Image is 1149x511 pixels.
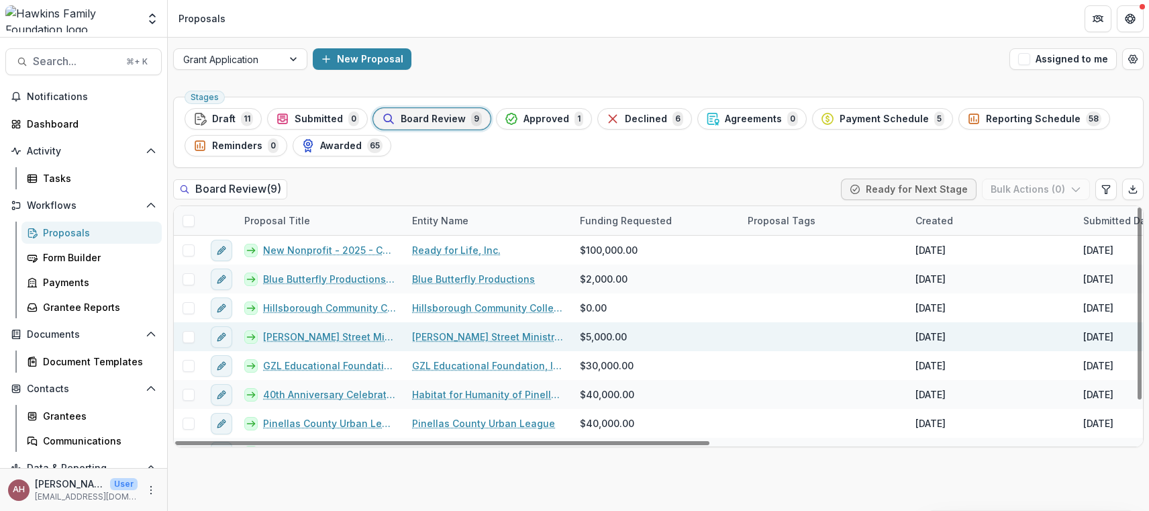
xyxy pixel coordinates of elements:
[211,384,232,406] button: edit
[236,206,404,235] div: Proposal Title
[812,108,953,130] button: Payment Schedule5
[263,330,396,344] a: [PERSON_NAME] Street Ministries Inc - 2025 - CAC HFF Grant Application
[907,206,1075,235] div: Created
[211,413,232,434] button: edit
[123,54,150,69] div: ⌘ + K
[211,297,232,319] button: edit
[43,300,151,314] div: Grantee Reports
[185,108,262,130] button: Draft11
[572,206,740,235] div: Funding Requested
[787,111,798,126] span: 0
[212,113,236,125] span: Draft
[5,5,138,32] img: Hawkins Family Foundation logo
[725,113,782,125] span: Agreements
[43,250,151,265] div: Form Builder
[35,477,105,491] p: [PERSON_NAME]
[313,48,411,70] button: New Proposal
[348,111,359,126] span: 0
[1085,5,1111,32] button: Partners
[263,272,396,286] a: Blue Butterfly Productions - 2025 - CAC HFF Grant Application
[412,272,535,286] a: Blue Butterfly Productions
[580,416,634,430] span: $40,000.00
[236,214,318,228] div: Proposal Title
[27,117,151,131] div: Dashboard
[191,93,219,102] span: Stages
[5,86,162,107] button: Notifications
[412,359,564,373] a: GZL Educational Foundation, Inc.
[740,214,823,228] div: Proposal Tags
[580,387,634,402] span: $40,000.00
[412,301,564,315] a: Hillsborough Community College Foundation, Inc.
[5,324,162,345] button: Open Documents
[471,111,482,126] span: 9
[1083,272,1113,286] div: [DATE]
[404,214,477,228] div: Entity Name
[21,271,162,293] a: Payments
[1117,5,1144,32] button: Get Help
[27,91,156,103] span: Notifications
[263,359,396,373] a: GZL Educational Foundation, Inc. - 2025 - CAC HFF Grant Application
[5,113,162,135] a: Dashboard
[143,482,159,498] button: More
[625,113,667,125] span: Declined
[241,111,253,126] span: 11
[21,296,162,318] a: Grantee Reports
[173,179,287,199] h2: Board Review ( 9 )
[143,5,162,32] button: Open entity switcher
[43,355,151,369] div: Document Templates
[1095,179,1117,200] button: Edit table settings
[580,243,638,257] span: $100,000.00
[401,113,466,125] span: Board Review
[580,359,634,373] span: $30,000.00
[580,330,627,344] span: $5,000.00
[740,206,907,235] div: Proposal Tags
[404,206,572,235] div: Entity Name
[21,222,162,244] a: Proposals
[21,430,162,452] a: Communications
[915,359,946,373] div: [DATE]
[263,301,396,315] a: Hillsborough Community College Foundation, Inc. - 2025 - CAC HFF Grant Application
[43,275,151,289] div: Payments
[982,179,1090,200] button: Bulk Actions (0)
[5,48,162,75] button: Search...
[211,240,232,261] button: edit
[934,111,944,126] span: 5
[179,11,226,26] div: Proposals
[523,113,569,125] span: Approved
[1083,330,1113,344] div: [DATE]
[412,243,501,257] a: Ready for Life, Inc.
[5,378,162,400] button: Open Contacts
[1083,387,1113,402] div: [DATE]
[185,135,287,156] button: Reminders0
[412,387,564,402] a: Habitat for Humanity of Pinellas, Inc.
[211,355,232,377] button: edit
[110,478,138,490] p: User
[1009,48,1117,70] button: Assigned to me
[986,113,1081,125] span: Reporting Schedule
[580,301,607,315] span: $0.00
[211,269,232,290] button: edit
[5,140,162,162] button: Open Activity
[915,330,946,344] div: [DATE]
[263,416,396,430] a: Pinellas County Urban League - 2025 - Thriving Futures: Advancing Education and Community Leaders...
[840,113,929,125] span: Payment Schedule
[915,416,946,430] div: [DATE]
[173,9,231,28] nav: breadcrumb
[412,330,564,344] a: [PERSON_NAME] Street Ministries Inc
[35,491,138,503] p: [EMAIL_ADDRESS][DOMAIN_NAME]
[21,167,162,189] a: Tasks
[263,243,396,257] a: New Nonprofit - 2025 - CAC HFF Grant Application
[915,387,946,402] div: [DATE]
[1086,111,1101,126] span: 58
[958,108,1110,130] button: Reporting Schedule58
[268,138,279,153] span: 0
[27,146,140,157] span: Activity
[597,108,692,130] button: Declined6
[1083,416,1113,430] div: [DATE]
[580,272,628,286] span: $2,000.00
[43,226,151,240] div: Proposals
